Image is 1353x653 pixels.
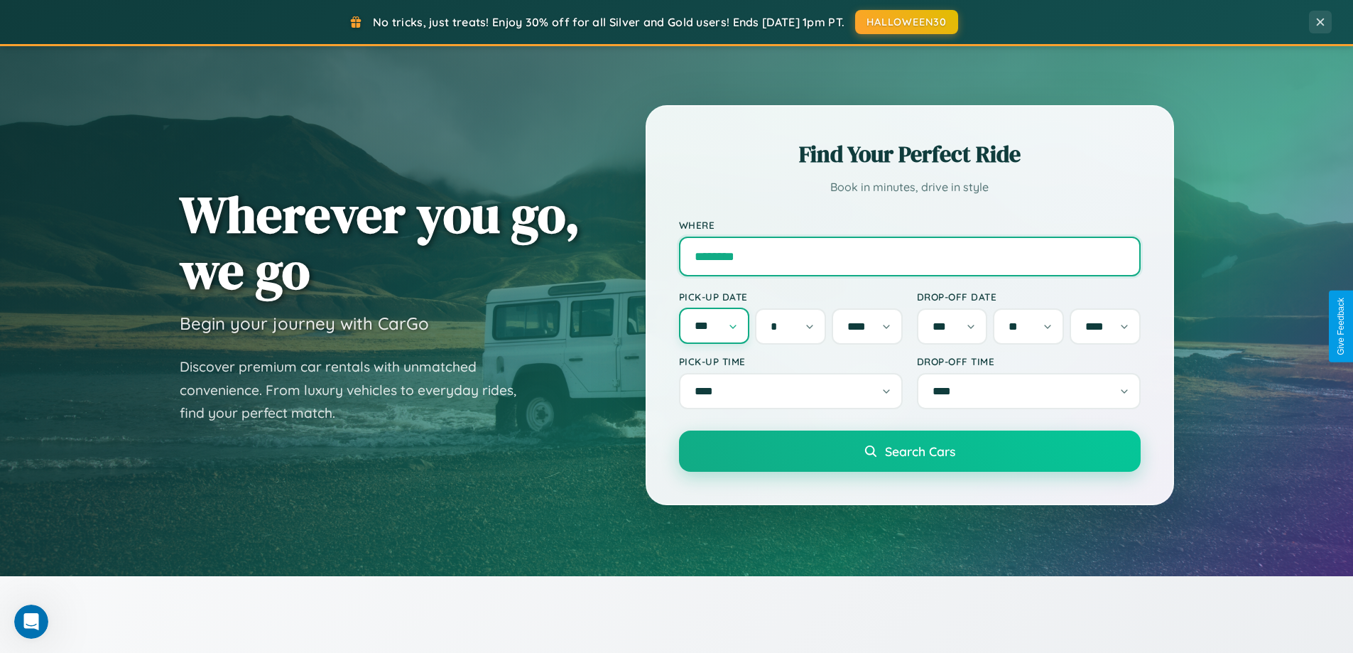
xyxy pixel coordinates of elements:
[885,443,955,459] span: Search Cars
[679,139,1141,170] h2: Find Your Perfect Ride
[14,605,48,639] iframe: Intercom live chat
[1336,298,1346,355] div: Give Feedback
[679,355,903,367] label: Pick-up Time
[679,431,1141,472] button: Search Cars
[917,291,1141,303] label: Drop-off Date
[180,186,580,298] h1: Wherever you go, we go
[180,355,535,425] p: Discover premium car rentals with unmatched convenience. From luxury vehicles to everyday rides, ...
[373,15,844,29] span: No tricks, just treats! Enjoy 30% off for all Silver and Gold users! Ends [DATE] 1pm PT.
[855,10,958,34] button: HALLOWEEN30
[679,219,1141,231] label: Where
[679,177,1141,198] p: Book in minutes, drive in style
[180,313,429,334] h3: Begin your journey with CarGo
[679,291,903,303] label: Pick-up Date
[917,355,1141,367] label: Drop-off Time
